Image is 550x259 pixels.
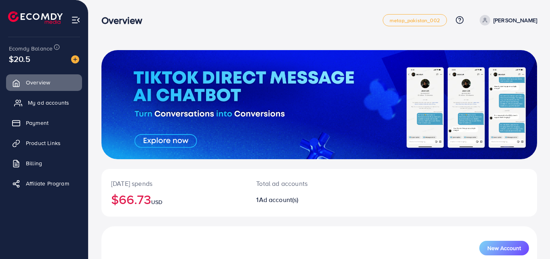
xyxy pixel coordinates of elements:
[9,44,53,53] span: Ecomdy Balance
[71,15,80,25] img: menu
[6,135,82,151] a: Product Links
[476,15,537,25] a: [PERSON_NAME]
[26,139,61,147] span: Product Links
[516,223,544,253] iframe: Chat
[101,15,149,26] h3: Overview
[6,175,82,192] a: Affiliate Program
[479,241,529,255] button: New Account
[9,53,30,65] span: $20.5
[6,74,82,91] a: Overview
[6,115,82,131] a: Payment
[111,192,237,207] h2: $66.73
[26,179,69,187] span: Affiliate Program
[487,245,521,251] span: New Account
[6,95,82,111] a: My ad accounts
[256,196,346,204] h2: 1
[259,195,299,204] span: Ad account(s)
[71,55,79,63] img: image
[256,179,346,188] p: Total ad accounts
[26,119,48,127] span: Payment
[111,179,237,188] p: [DATE] spends
[390,18,440,23] span: metap_pakistan_002
[151,198,162,206] span: USD
[8,11,63,24] img: logo
[28,99,69,107] span: My ad accounts
[6,155,82,171] a: Billing
[26,78,50,86] span: Overview
[383,14,447,26] a: metap_pakistan_002
[493,15,537,25] p: [PERSON_NAME]
[26,159,42,167] span: Billing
